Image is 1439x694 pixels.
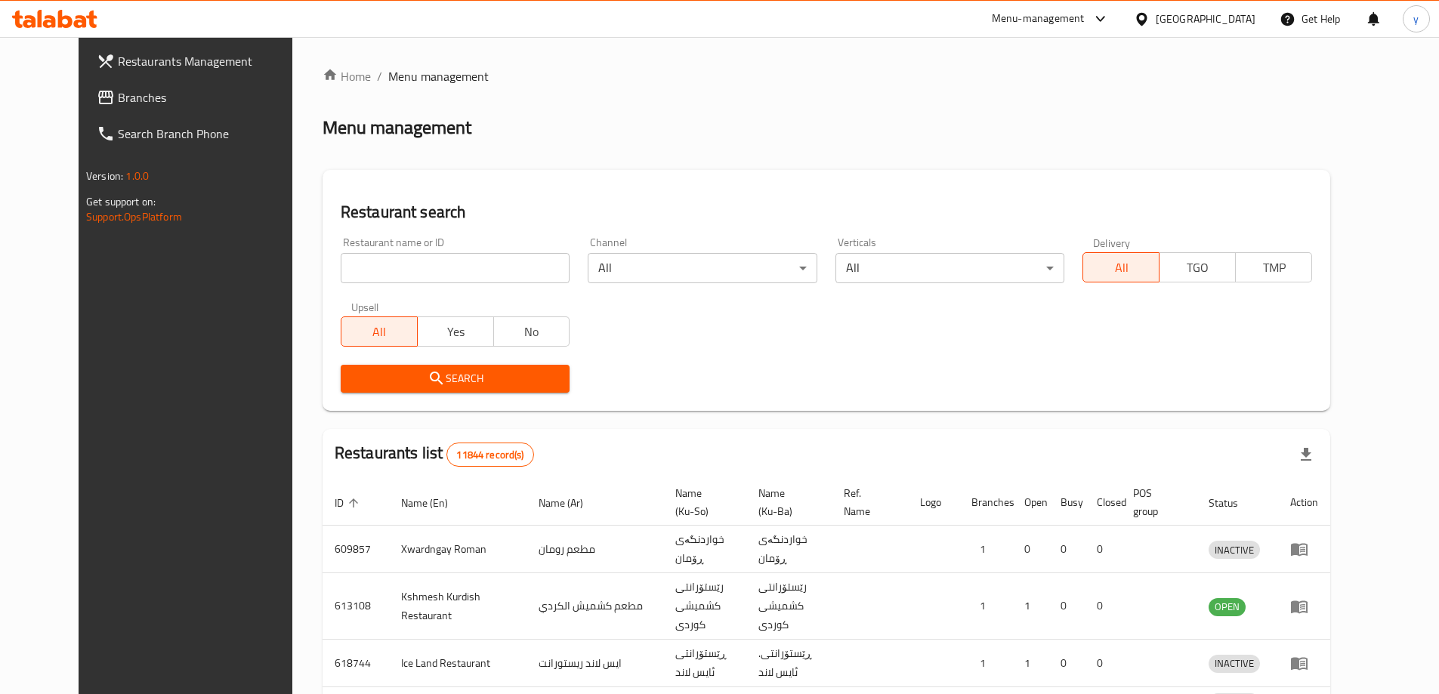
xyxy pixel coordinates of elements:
[1290,654,1318,672] div: Menu
[323,67,371,85] a: Home
[493,316,570,347] button: No
[323,67,1330,85] nav: breadcrumb
[527,573,663,640] td: مطعم كشميش الكردي
[992,10,1085,28] div: Menu-management
[86,192,156,211] span: Get support on:
[1133,484,1178,520] span: POS group
[341,316,418,347] button: All
[959,480,1012,526] th: Branches
[675,484,728,520] span: Name (Ku-So)
[1012,480,1048,526] th: Open
[1209,541,1260,559] span: INACTIVE
[1209,655,1260,673] div: INACTIVE
[417,316,494,347] button: Yes
[835,253,1065,283] div: All
[1093,237,1131,248] label: Delivery
[1085,573,1121,640] td: 0
[347,321,412,343] span: All
[1159,252,1236,282] button: TGO
[959,573,1012,640] td: 1
[341,365,570,393] button: Search
[125,166,149,186] span: 1.0.0
[86,207,182,227] a: Support.OpsPlatform
[1082,252,1160,282] button: All
[1048,480,1085,526] th: Busy
[335,494,363,512] span: ID
[353,369,558,388] span: Search
[85,79,319,116] a: Branches
[1085,480,1121,526] th: Closed
[323,573,389,640] td: 613108
[388,67,489,85] span: Menu management
[1413,11,1419,27] span: y
[1166,257,1230,279] span: TGO
[1089,257,1153,279] span: All
[1209,598,1246,615] span: OPEN
[663,526,746,573] td: خواردنگەی ڕۆمان
[1235,252,1312,282] button: TMP
[959,640,1012,687] td: 1
[908,480,959,526] th: Logo
[341,253,570,283] input: Search for restaurant name or ID..
[446,443,533,467] div: Total records count
[844,484,891,520] span: Ref. Name
[527,526,663,573] td: مطعم رومان
[1048,640,1085,687] td: 0
[86,166,123,186] span: Version:
[85,116,319,152] a: Search Branch Phone
[758,484,814,520] span: Name (Ku-Ba)
[1290,540,1318,558] div: Menu
[1085,640,1121,687] td: 0
[118,125,307,143] span: Search Branch Phone
[746,573,832,640] td: رێستۆرانتی کشمیشى كوردى
[746,640,832,687] td: .ڕێستۆرانتی ئایس لاند
[447,448,533,462] span: 11844 record(s)
[663,640,746,687] td: ڕێستۆرانتی ئایس لاند
[118,88,307,106] span: Branches
[1048,573,1085,640] td: 0
[118,52,307,70] span: Restaurants Management
[500,321,564,343] span: No
[1290,597,1318,615] div: Menu
[746,526,832,573] td: خواردنگەی ڕۆمان
[527,640,663,687] td: ايس لاند ريستورانت
[1278,480,1330,526] th: Action
[323,116,471,140] h2: Menu management
[959,526,1012,573] td: 1
[1012,640,1048,687] td: 1
[377,67,382,85] li: /
[1209,655,1260,672] span: INACTIVE
[389,526,527,573] td: Xwardngay Roman
[1209,541,1260,559] div: INACTIVE
[389,640,527,687] td: Ice Land Restaurant
[1209,494,1258,512] span: Status
[1156,11,1255,27] div: [GEOGRAPHIC_DATA]
[389,573,527,640] td: Kshmesh Kurdish Restaurant
[335,442,534,467] h2: Restaurants list
[1242,257,1306,279] span: TMP
[424,321,488,343] span: Yes
[401,494,468,512] span: Name (En)
[1288,436,1324,473] div: Export file
[1048,526,1085,573] td: 0
[341,201,1312,224] h2: Restaurant search
[1085,526,1121,573] td: 0
[588,253,817,283] div: All
[85,43,319,79] a: Restaurants Management
[539,494,603,512] span: Name (Ar)
[1012,526,1048,573] td: 0
[663,573,746,640] td: رێستۆرانتی کشمیشى كوردى
[323,640,389,687] td: 618744
[323,526,389,573] td: 609857
[1012,573,1048,640] td: 1
[351,301,379,312] label: Upsell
